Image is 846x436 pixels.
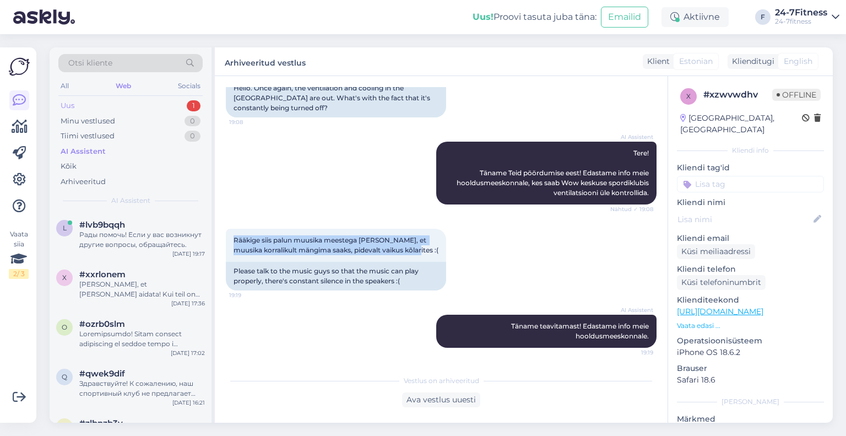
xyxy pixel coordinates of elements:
[677,146,824,155] div: Kliendi info
[677,374,824,386] p: Safari 18.6
[226,79,446,117] div: Hello. Once again, the ventilation and cooling in the [GEOGRAPHIC_DATA] are out. What's with the ...
[612,306,653,314] span: AI Assistent
[686,92,691,100] span: x
[9,269,29,279] div: 2 / 3
[176,79,203,93] div: Socials
[234,236,438,254] span: Rääkige siis palun muusika meestega [PERSON_NAME], et muusika korralikult mängima saaks, pidevalt...
[402,392,480,407] div: Ava vestlus uuesti
[171,349,205,357] div: [DATE] 17:02
[473,10,596,24] div: Proovi tasuta juba täna:
[610,205,653,213] span: Nähtud ✓ 19:08
[677,213,811,225] input: Lisa nimi
[79,418,123,428] span: #zlbnzb3v
[62,273,67,282] span: x
[677,335,824,347] p: Operatsioonisüsteem
[775,17,827,26] div: 24-7fitness
[68,57,112,69] span: Otsi kliente
[61,116,115,127] div: Minu vestlused
[62,373,67,381] span: q
[677,176,824,192] input: Lisa tag
[172,399,205,407] div: [DATE] 16:21
[185,116,200,127] div: 0
[643,56,670,67] div: Klient
[404,376,479,386] span: Vestlus on arhiveeritud
[229,291,270,299] span: 19:19
[171,299,205,308] div: [DATE] 17:36
[61,100,74,111] div: Uus
[677,275,766,290] div: Küsi telefoninumbrit
[58,79,71,93] div: All
[61,131,115,142] div: Tiimi vestlused
[677,397,824,407] div: [PERSON_NAME]
[677,321,824,331] p: Vaata edasi ...
[677,363,824,374] p: Brauser
[79,220,125,230] span: #lvb9bqqh
[677,413,824,425] p: Märkmed
[612,348,653,357] span: 19:19
[79,369,125,379] span: #qwek9dif
[601,7,648,28] button: Emailid
[677,233,824,244] p: Kliendi email
[9,56,30,77] img: Askly Logo
[225,54,306,69] label: Arhiveeritud vestlus
[79,319,125,329] span: #ozrb0slm
[111,196,150,206] span: AI Assistent
[511,322,650,340] span: Täname teavitamast! Edastame info meie hooldusmeeskonnale.
[62,422,67,430] span: z
[61,146,106,157] div: AI Assistent
[677,347,824,358] p: iPhone OS 18.6.2
[772,89,821,101] span: Offline
[775,8,827,17] div: 24-7Fitness
[677,197,824,208] p: Kliendi nimi
[61,176,106,187] div: Arhiveeritud
[473,12,493,22] b: Uus!
[113,79,133,93] div: Web
[79,279,205,299] div: [PERSON_NAME], et [PERSON_NAME] aidata! Kui teil on veel küsimusi, võtke julgelt ühendust.
[79,329,205,349] div: Loremipsumdo! Sitam consect adipiscing el seddoe tempo i utlaboreet dolo, magnaaliq enim adminimv...
[755,9,771,25] div: F
[677,162,824,174] p: Kliendi tag'id
[677,294,824,306] p: Klienditeekond
[62,323,67,331] span: o
[784,56,812,67] span: English
[79,270,126,279] span: #xxrlonem
[185,131,200,142] div: 0
[79,230,205,250] div: Рады помочь! Если у вас возникнут другие вопросы, обращайтесь.
[661,7,729,27] div: Aktiivne
[703,88,772,101] div: # xzwvwdhv
[677,244,755,259] div: Küsi meiliaadressi
[677,306,763,316] a: [URL][DOMAIN_NAME]
[457,149,650,197] span: Tere! Täname Teid pöördumise eest! Edastame info meie hooldusmeeskonnale, kes saab Wow keskuse sp...
[612,133,653,141] span: AI Assistent
[79,379,205,399] div: Здравствуйте! К сожалению, наш спортивный клуб не предлагает возможность приостановления тренировок.
[63,224,67,232] span: l
[61,161,77,172] div: Kõik
[9,229,29,279] div: Vaata siia
[728,56,774,67] div: Klienditugi
[679,56,713,67] span: Estonian
[229,118,270,126] span: 19:08
[226,262,446,290] div: Please talk to the music guys so that the music can play properly, there's constant silence in th...
[187,100,200,111] div: 1
[775,8,839,26] a: 24-7Fitness24-7fitness
[680,112,802,136] div: [GEOGRAPHIC_DATA], [GEOGRAPHIC_DATA]
[172,250,205,258] div: [DATE] 19:17
[677,263,824,275] p: Kliendi telefon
